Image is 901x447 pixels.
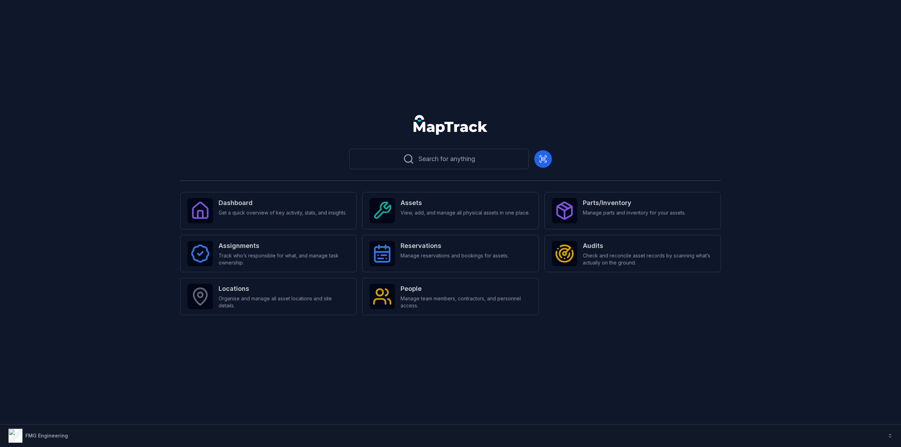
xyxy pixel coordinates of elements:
[583,241,713,251] strong: Audits
[583,209,686,216] span: Manage parts and inventory for your assets.
[180,235,357,272] a: AssignmentsTrack who’s responsible for what, and manage task ownership.
[25,433,68,439] strong: FMG Engineering
[219,209,347,216] span: Get a quick overview of key activity, stats, and insights.
[219,241,349,251] strong: Assignments
[219,252,349,266] span: Track who’s responsible for what, and manage task ownership.
[219,295,349,309] span: Organise and manage all asset locations and site details.
[544,192,721,229] a: Parts/InventoryManage parts and inventory for your assets.
[544,235,721,272] a: AuditsCheck and reconcile asset records by scanning what’s actually on the ground.
[180,192,357,229] a: DashboardGet a quick overview of key activity, stats, and insights.
[402,115,499,135] nav: Global
[362,235,538,272] a: ReservationsManage reservations and bookings for assets.
[583,252,713,266] span: Check and reconcile asset records by scanning what’s actually on the ground.
[418,154,475,164] span: Search for anything
[583,198,686,208] strong: Parts/Inventory
[362,278,538,315] a: PeopleManage team members, contractors, and personnel access.
[401,209,530,216] span: View, add, and manage all physical assets in one place.
[401,295,531,309] span: Manage team members, contractors, and personnel access.
[401,284,531,294] strong: People
[401,252,509,259] span: Manage reservations and bookings for assets.
[401,198,530,208] strong: Assets
[401,241,509,251] strong: Reservations
[362,192,538,229] a: AssetsView, add, and manage all physical assets in one place.
[180,278,357,315] a: LocationsOrganise and manage all asset locations and site details.
[349,149,529,169] button: Search for anything
[219,284,349,294] strong: Locations
[219,198,347,208] strong: Dashboard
